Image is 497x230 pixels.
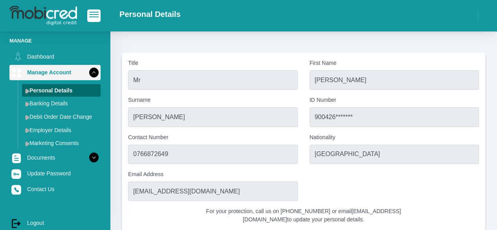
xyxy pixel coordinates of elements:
input: ID Number [310,107,479,127]
label: Contact Number [128,133,298,142]
h2: Personal Details [119,9,181,19]
a: Update Password [9,166,101,181]
a: Contact Us [9,182,101,197]
img: menu arrow [25,128,29,133]
img: menu arrow [25,115,29,120]
input: Email Address [128,182,298,201]
li: Manage [9,37,101,44]
label: Email Address [128,170,298,178]
label: Surname [128,96,298,104]
input: Title [128,70,298,90]
a: Manage Account [9,65,101,80]
label: ID Number [310,96,479,104]
label: Nationality [310,133,479,142]
img: logo-mobicred.svg [9,6,77,26]
input: Surname [128,107,298,127]
p: For your protection, call us on [PHONE_NUMBER] or email [EMAIL_ADDRESS][DOMAIN_NAME] to update yo... [189,207,418,224]
img: menu arrow [25,88,29,94]
a: Documents [9,150,101,165]
a: Personal Details [22,84,101,97]
img: menu arrow [25,101,29,107]
a: Dashboard [9,49,101,64]
label: First Name [310,59,479,67]
input: Nationality [310,145,479,164]
img: menu arrow [25,141,29,146]
input: First Name [310,70,479,90]
input: Contact Number [128,145,298,164]
a: Banking Details [22,97,101,110]
label: Title [128,59,298,67]
a: Debit Order Date Change [22,110,101,123]
a: Employer Details [22,124,101,136]
a: Marketing Consents [22,137,101,149]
